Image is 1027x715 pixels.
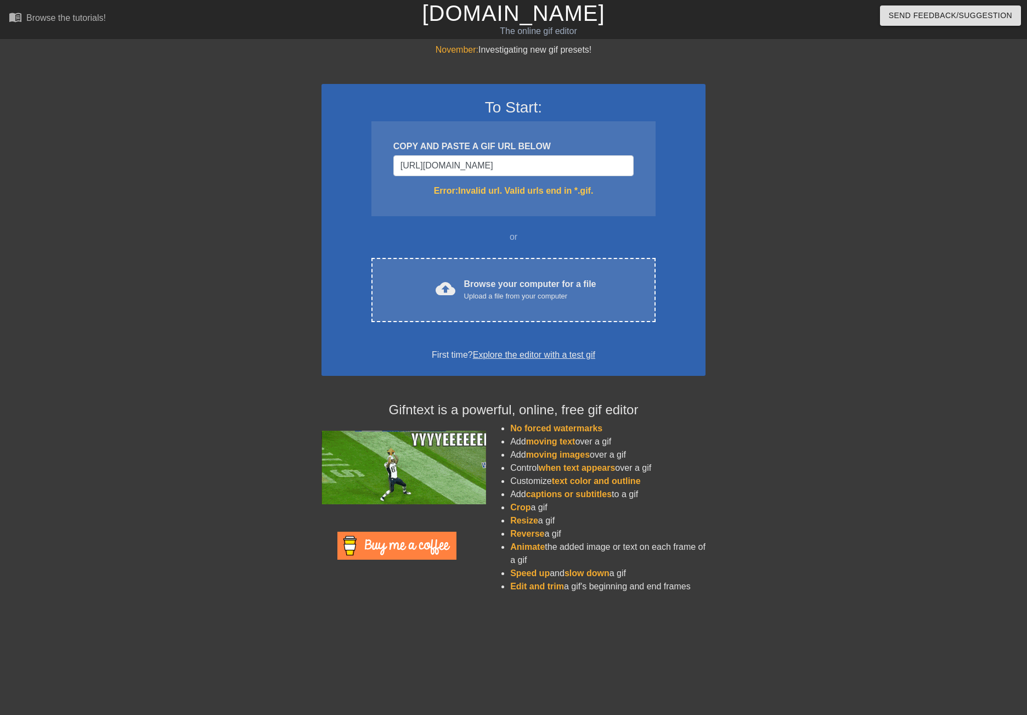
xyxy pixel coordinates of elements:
[336,348,691,362] div: First time?
[422,1,605,25] a: [DOMAIN_NAME]
[26,13,106,22] div: Browse the tutorials!
[510,514,706,527] li: a gif
[436,45,478,54] span: November:
[321,402,706,418] h4: Gifntext is a powerful, online, free gif editor
[510,448,706,461] li: Add over a gif
[510,501,706,514] li: a gif
[552,476,641,486] span: text color and outline
[510,435,706,448] li: Add over a gif
[321,43,706,57] div: Investigating new gif presets!
[526,489,612,499] span: captions or subtitles
[510,580,706,593] li: a gif's beginning and end frames
[337,532,456,560] img: Buy Me A Coffee
[510,567,706,580] li: and a gif
[880,5,1021,26] button: Send Feedback/Suggestion
[510,529,544,538] span: Reverse
[321,431,486,504] img: football_small.gif
[393,184,634,198] div: Error: Invalid url. Valid urls end in *.gif.
[510,542,545,551] span: Animate
[889,9,1012,22] span: Send Feedback/Suggestion
[510,568,550,578] span: Speed up
[510,541,706,567] li: the added image or text on each frame of a gif
[510,475,706,488] li: Customize
[526,450,590,459] span: moving images
[526,437,575,446] span: moving text
[436,279,455,299] span: cloud_upload
[565,568,610,578] span: slow down
[464,278,596,302] div: Browse your computer for a file
[393,155,634,176] input: Username
[393,140,634,153] div: COPY AND PASTE A GIF URL BELOW
[473,350,595,359] a: Explore the editor with a test gif
[510,516,538,525] span: Resize
[510,527,706,541] li: a gif
[510,582,564,591] span: Edit and trim
[336,98,691,117] h3: To Start:
[510,461,706,475] li: Control over a gif
[464,291,596,302] div: Upload a file from your computer
[510,503,531,512] span: Crop
[348,25,729,38] div: The online gif editor
[539,463,616,472] span: when text appears
[510,424,602,433] span: No forced watermarks
[510,488,706,501] li: Add to a gif
[9,10,106,27] a: Browse the tutorials!
[9,10,22,24] span: menu_book
[350,230,677,244] div: or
